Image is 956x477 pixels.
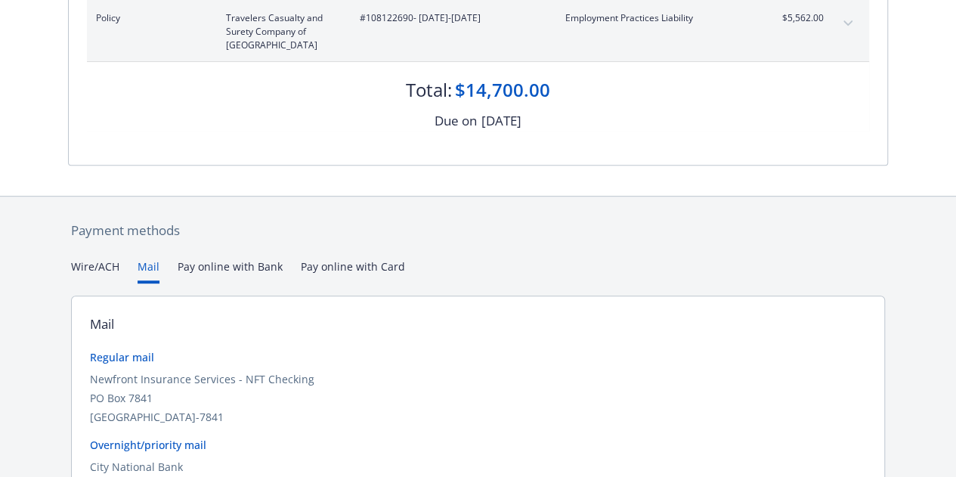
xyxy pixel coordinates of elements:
span: Travelers Casualty and Surety Company of [GEOGRAPHIC_DATA] [226,11,336,52]
button: Wire/ACH [71,259,119,283]
span: $5,562.00 [767,11,824,25]
div: PolicyTravelers Casualty and Surety Company of [GEOGRAPHIC_DATA]#108122690- [DATE]-[DATE]Employme... [87,2,869,61]
button: Pay online with Bank [178,259,283,283]
div: PO Box 7841 [90,390,866,406]
div: Mail [90,314,114,334]
div: City National Bank [90,459,866,475]
div: [GEOGRAPHIC_DATA]-7841 [90,409,866,425]
div: Regular mail [90,349,866,365]
span: Policy [96,11,202,25]
span: Employment Practices Liability [565,11,743,25]
div: Payment methods [71,221,885,240]
div: Due on [435,111,477,131]
button: Mail [138,259,159,283]
div: Total: [406,77,452,103]
div: [DATE] [481,111,521,131]
button: Pay online with Card [301,259,405,283]
span: #108122690 - [DATE]-[DATE] [360,11,541,25]
div: Overnight/priority mail [90,437,866,453]
div: $14,700.00 [455,77,550,103]
button: expand content [836,11,860,36]
div: Newfront Insurance Services - NFT Checking [90,371,866,387]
